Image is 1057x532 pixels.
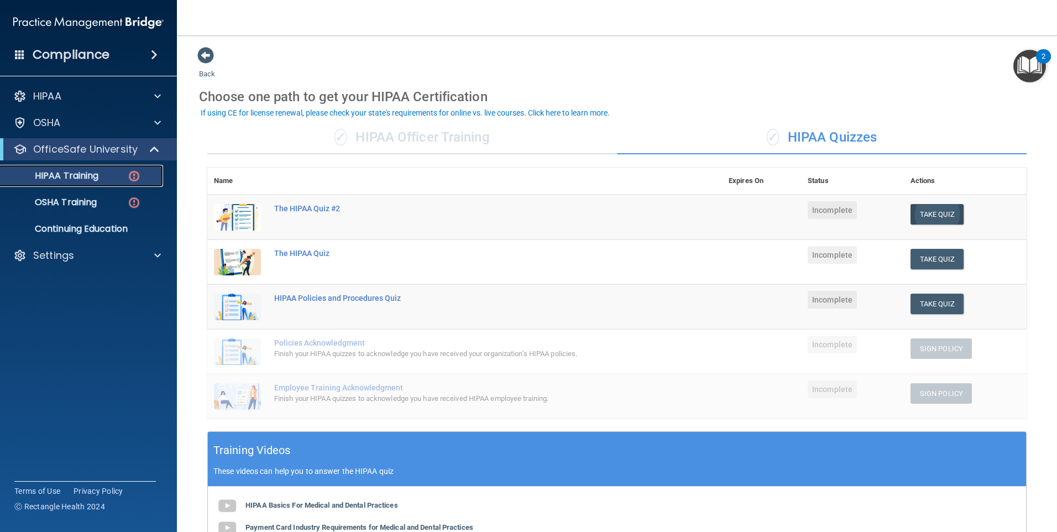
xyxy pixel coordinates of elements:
b: HIPAA Basics For Medical and Dental Practices [245,501,398,509]
span: Incomplete [808,380,857,398]
p: OSHA [33,116,61,129]
button: Sign Policy [911,338,972,359]
th: Status [801,168,904,195]
button: Open Resource Center, 2 new notifications [1013,50,1046,82]
button: Take Quiz [911,249,964,269]
th: Actions [904,168,1027,195]
div: If using CE for license renewal, please check your state's requirements for online vs. live cours... [201,109,610,117]
a: OSHA [13,116,161,129]
a: Settings [13,249,161,262]
img: danger-circle.6113f641.png [127,169,141,183]
span: Incomplete [808,336,857,353]
span: Incomplete [808,201,857,219]
button: If using CE for license renewal, please check your state's requirements for online vs. live cours... [199,107,611,118]
img: gray_youtube_icon.38fcd6cc.png [216,495,238,517]
div: HIPAA Policies and Procedures Quiz [274,294,667,302]
th: Name [207,168,268,195]
div: The HIPAA Quiz [274,249,667,258]
p: Continuing Education [7,223,158,234]
div: Finish your HIPAA quizzes to acknowledge you have received your organization’s HIPAA policies. [274,347,667,361]
h5: Training Videos [213,441,291,460]
p: Settings [33,249,74,262]
span: ✓ [334,129,347,145]
th: Expires On [722,168,801,195]
div: 2 [1042,56,1045,71]
div: Finish your HIPAA quizzes to acknowledge you have received HIPAA employee training. [274,392,667,405]
span: Incomplete [808,291,857,309]
p: These videos can help you to answer the HIPAA quiz [213,467,1021,476]
div: HIPAA Quizzes [617,121,1027,154]
img: danger-circle.6113f641.png [127,196,141,210]
img: PMB logo [13,12,164,34]
p: OSHA Training [7,197,97,208]
span: Incomplete [808,246,857,264]
div: The HIPAA Quiz #2 [274,204,667,213]
div: Choose one path to get your HIPAA Certification [199,81,1035,113]
iframe: Drift Widget Chat Controller [866,453,1044,498]
a: OfficeSafe University [13,143,160,156]
b: Payment Card Industry Requirements for Medical and Dental Practices [245,523,473,531]
span: ✓ [767,129,779,145]
div: Employee Training Acknowledgment [274,383,667,392]
div: HIPAA Officer Training [207,121,617,154]
p: OfficeSafe University [33,143,138,156]
a: Back [199,56,215,78]
a: Privacy Policy [74,486,123,497]
button: Take Quiz [911,294,964,314]
p: HIPAA [33,90,61,103]
span: Ⓒ Rectangle Health 2024 [14,501,105,512]
button: Sign Policy [911,383,972,404]
h4: Compliance [33,47,109,62]
button: Take Quiz [911,204,964,225]
a: Terms of Use [14,486,60,497]
p: HIPAA Training [7,170,98,181]
div: Policies Acknowledgment [274,338,667,347]
a: HIPAA [13,90,161,103]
